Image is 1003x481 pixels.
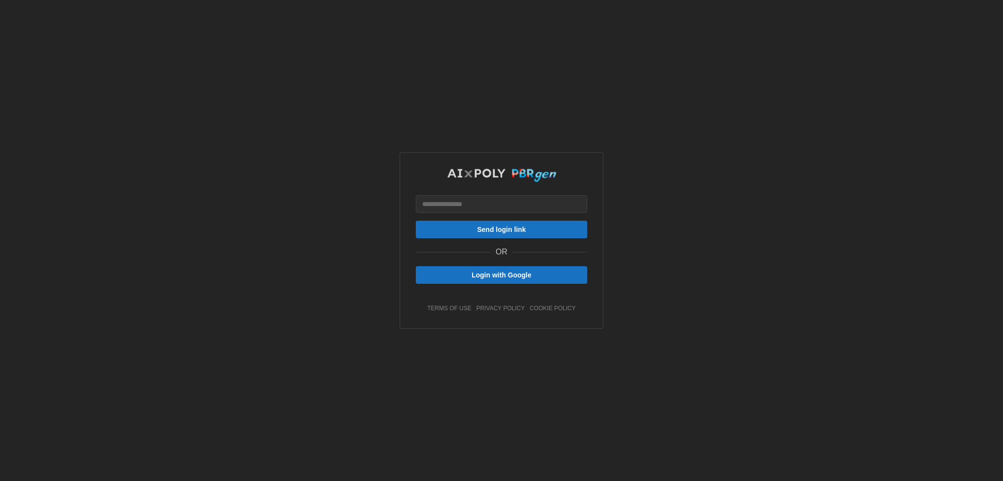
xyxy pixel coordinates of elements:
button: Send login link [416,221,587,238]
button: Login with Google [416,266,587,284]
img: AIxPoly PBRgen [447,168,557,183]
span: Send login link [477,221,526,238]
span: Login with Google [472,267,531,283]
a: terms of use [428,304,472,313]
a: privacy policy [477,304,525,313]
a: cookie policy [529,304,575,313]
p: OR [496,246,507,258]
